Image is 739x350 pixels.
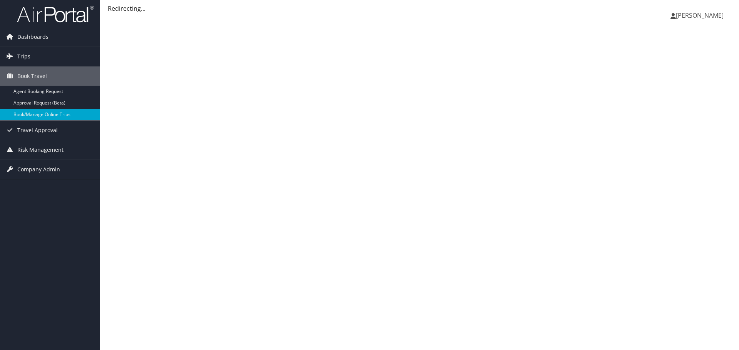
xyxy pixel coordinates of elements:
[17,47,30,66] span: Trips
[670,4,731,27] a: [PERSON_NAME]
[676,11,724,20] span: [PERSON_NAME]
[17,5,94,23] img: airportal-logo.png
[17,121,58,140] span: Travel Approval
[17,66,47,86] span: Book Travel
[17,27,48,46] span: Dashboards
[108,4,731,13] div: Redirecting...
[17,140,64,159] span: Risk Management
[17,160,60,179] span: Company Admin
